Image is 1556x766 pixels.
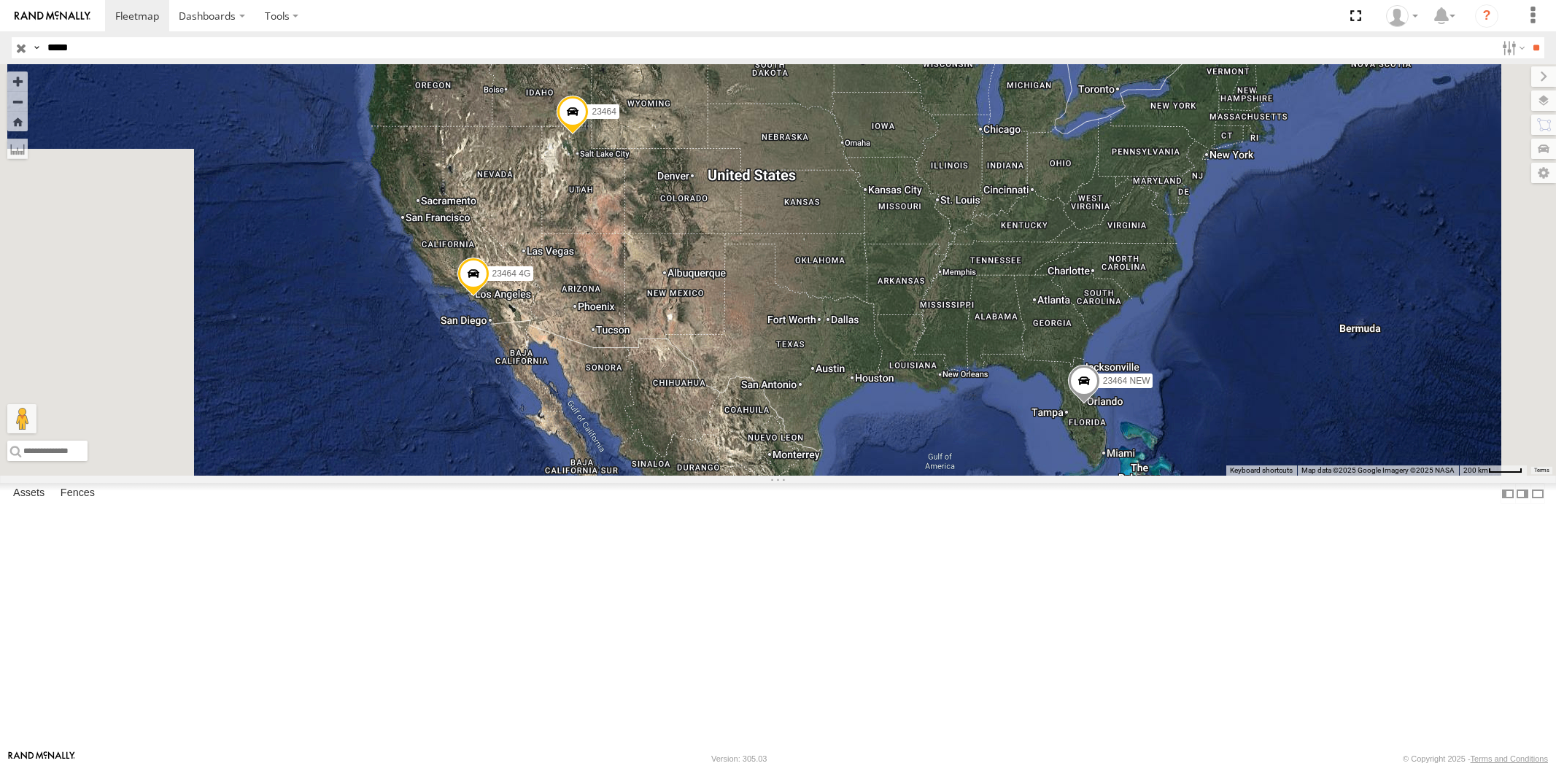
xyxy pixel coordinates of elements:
[7,71,28,91] button: Zoom in
[1515,483,1530,504] label: Dock Summary Table to the Right
[31,37,42,58] label: Search Query
[1463,466,1488,474] span: 200 km
[7,91,28,112] button: Zoom out
[1475,4,1498,28] i: ?
[592,107,616,117] span: 23464
[711,754,767,763] div: Version: 305.03
[15,11,90,21] img: rand-logo.svg
[1102,376,1150,386] span: 23464 NEW
[1381,5,1423,27] div: Sardor Khadjimedov
[492,268,530,279] span: 23464 4G
[1230,465,1293,476] button: Keyboard shortcuts
[1459,465,1527,476] button: Map Scale: 200 km per 43 pixels
[1531,163,1556,183] label: Map Settings
[1301,466,1455,474] span: Map data ©2025 Google Imagery ©2025 NASA
[1501,483,1515,504] label: Dock Summary Table to the Left
[53,484,102,504] label: Fences
[1403,754,1548,763] div: © Copyright 2025 -
[1534,468,1549,473] a: Terms
[1471,754,1548,763] a: Terms and Conditions
[1530,483,1545,504] label: Hide Summary Table
[7,112,28,131] button: Zoom Home
[8,751,75,766] a: Visit our Website
[6,484,52,504] label: Assets
[7,404,36,433] button: Drag Pegman onto the map to open Street View
[7,139,28,159] label: Measure
[1496,37,1528,58] label: Search Filter Options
